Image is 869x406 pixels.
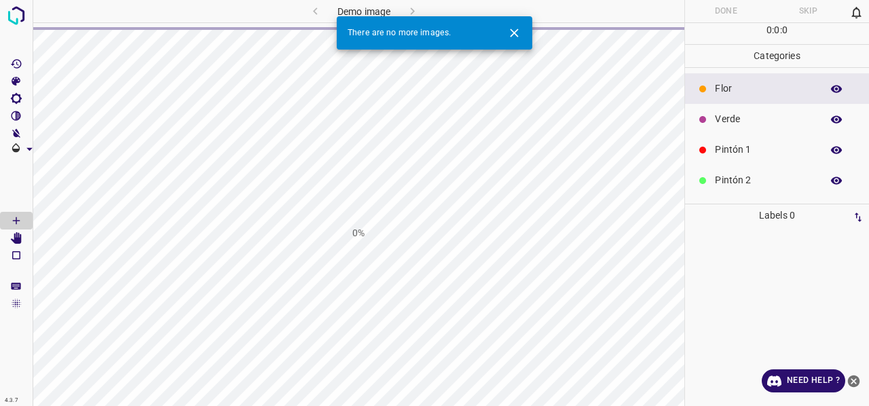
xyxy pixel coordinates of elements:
[685,104,869,134] div: Verde
[689,204,865,227] p: Labels 0
[766,23,772,37] p: 0
[4,3,29,28] img: logo
[715,112,815,126] p: Verde
[502,20,527,45] button: Close
[774,23,779,37] p: 0
[685,165,869,196] div: Pintón 2
[685,45,869,67] p: Categories
[766,23,788,44] div: : :
[782,23,788,37] p: 0
[762,369,845,392] a: Need Help ?
[715,173,815,187] p: Pintón 2
[715,81,815,96] p: Flor
[685,73,869,104] div: Flor
[845,369,862,392] button: close-help
[1,395,22,406] div: 4.3.7
[685,196,869,226] div: Pintón 3
[348,27,451,39] span: There are no more images.
[715,143,815,157] p: Pintón 1
[337,3,390,22] h6: Demo image
[352,226,365,240] h1: 0%
[685,134,869,165] div: Pintón 1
